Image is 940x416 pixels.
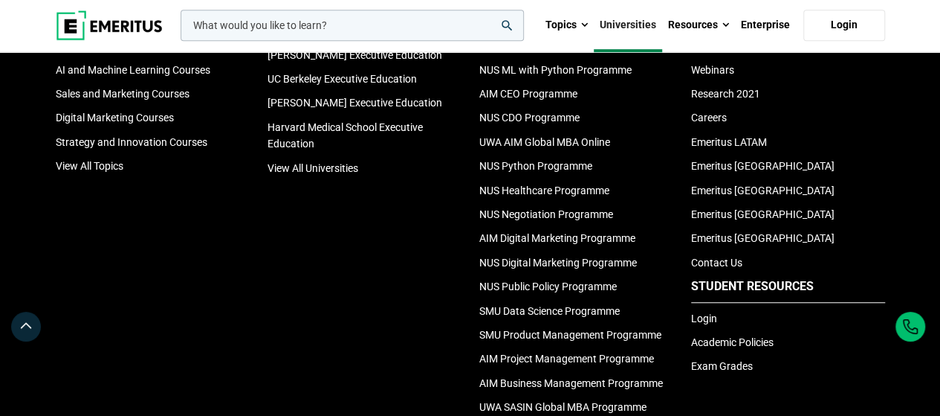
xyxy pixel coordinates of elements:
a: Harvard Medical School Executive Education [268,121,423,150]
a: Exam Grades [691,360,753,372]
a: View All Universities [268,162,358,174]
a: Academic Policies [691,336,774,348]
a: NUS Python Programme [479,160,592,172]
a: NUS Negotiation Programme [479,208,613,220]
a: Webinars [691,64,734,76]
a: [PERSON_NAME] Executive Education [268,49,442,61]
a: NUS Digital Marketing Programme [479,257,637,269]
a: UC Berkeley Executive Education [268,73,417,85]
a: AIM CEO Programme [479,88,577,100]
a: Emeritus LATAM [691,136,767,148]
a: Sales and Marketing Courses [56,88,189,100]
a: Emeritus [GEOGRAPHIC_DATA] [691,160,834,172]
a: Research 2021 [691,88,760,100]
a: View All Topics [56,160,123,172]
a: Emeritus [GEOGRAPHIC_DATA] [691,185,834,196]
a: AI and Machine Learning Courses [56,64,210,76]
a: UWA SASIN Global MBA Programme [479,401,646,413]
a: NUS Healthcare Programme [479,185,609,196]
a: AIM Project Management Programme [479,353,654,365]
a: Emeritus [GEOGRAPHIC_DATA] [691,208,834,220]
a: SMU Data Science Programme [479,305,620,317]
a: Contact Us [691,257,742,269]
a: [PERSON_NAME] Executive Education [268,97,442,109]
a: SMU Product Management Programme [479,329,661,341]
a: Login [691,313,717,324]
a: UWA AIM Global MBA Online [479,136,610,148]
a: Digital Marketing Courses [56,112,174,124]
input: woocommerce-product-search-field-0 [181,10,524,41]
a: NUS Public Policy Programme [479,281,617,292]
a: Careers [691,112,727,124]
a: AIM Digital Marketing Programme [479,232,635,244]
a: Strategy and Innovation Courses [56,136,207,148]
a: Login [803,10,885,41]
a: Emeritus [GEOGRAPHIC_DATA] [691,232,834,244]
a: NUS ML with Python Programme [479,64,632,76]
a: AIM Business Management Programme [479,377,663,389]
a: NUS CDO Programme [479,112,580,124]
